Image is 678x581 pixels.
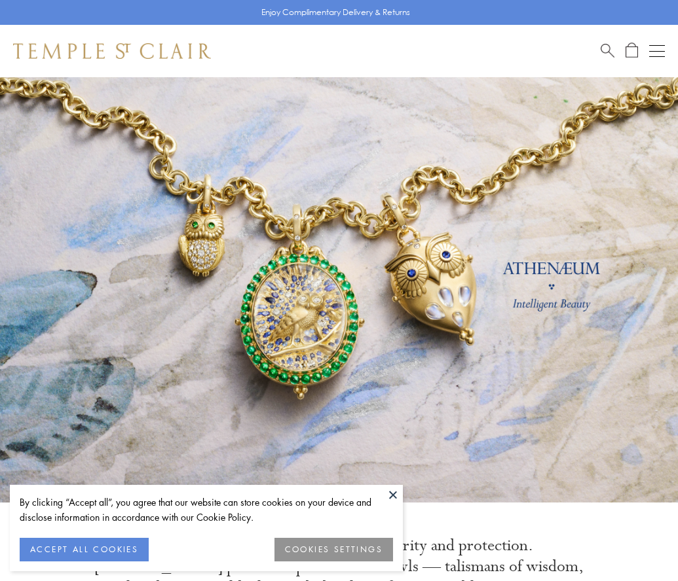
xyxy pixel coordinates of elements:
[649,43,665,59] button: Open navigation
[626,43,638,59] a: Open Shopping Bag
[601,43,614,59] a: Search
[13,43,211,59] img: Temple St. Clair
[261,6,410,19] p: Enjoy Complimentary Delivery & Returns
[20,495,393,525] div: By clicking “Accept all”, you agree that our website can store cookies on your device and disclos...
[274,538,393,561] button: COOKIES SETTINGS
[20,538,149,561] button: ACCEPT ALL COOKIES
